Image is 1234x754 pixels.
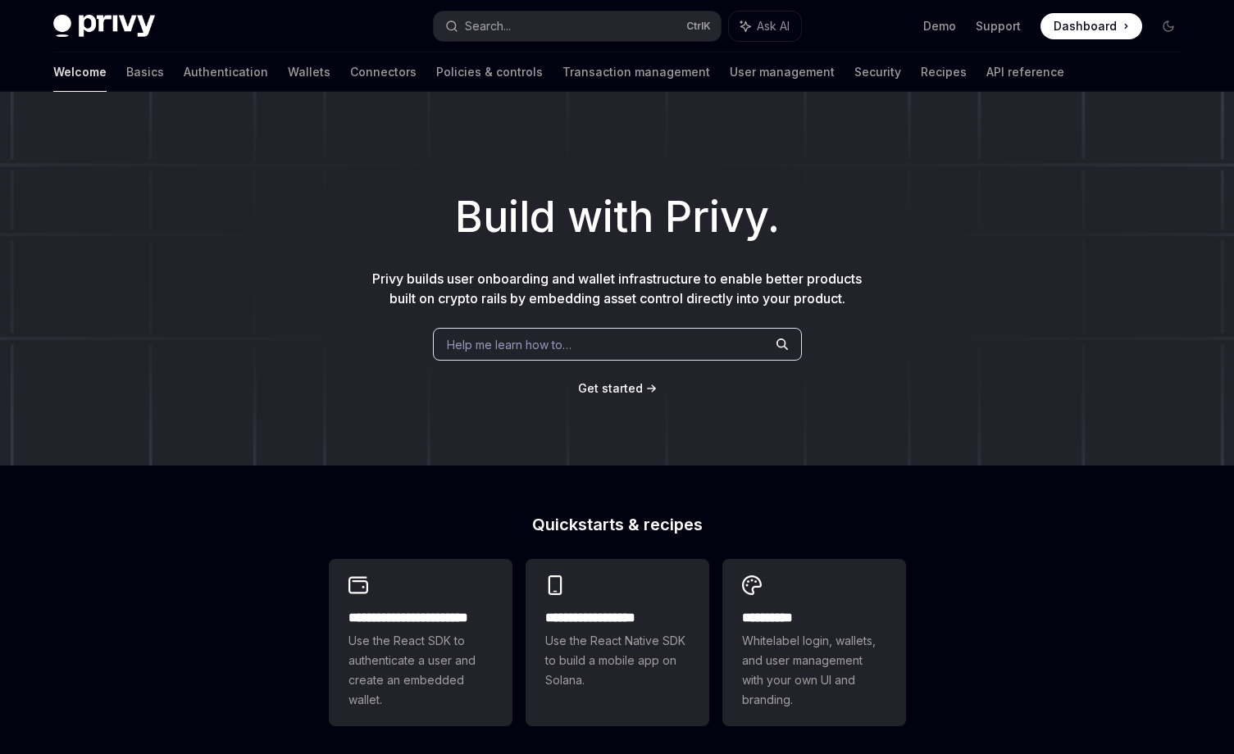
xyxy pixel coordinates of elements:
a: **** **** **** ***Use the React Native SDK to build a mobile app on Solana. [526,559,709,726]
span: Use the React SDK to authenticate a user and create an embedded wallet. [348,631,493,710]
span: Dashboard [1054,18,1117,34]
a: API reference [986,52,1064,92]
button: Toggle dark mode [1155,13,1182,39]
a: Policies & controls [436,52,543,92]
a: Transaction management [562,52,710,92]
a: Basics [126,52,164,92]
a: Authentication [184,52,268,92]
span: Use the React Native SDK to build a mobile app on Solana. [545,631,690,690]
span: Ctrl K [686,20,711,33]
span: Get started [578,381,643,395]
a: Welcome [53,52,107,92]
a: Dashboard [1040,13,1142,39]
span: Whitelabel login, wallets, and user management with your own UI and branding. [742,631,886,710]
div: Search... [465,16,511,36]
a: Support [976,18,1021,34]
a: Demo [923,18,956,34]
a: Get started [578,380,643,397]
a: Security [854,52,901,92]
a: **** *****Whitelabel login, wallets, and user management with your own UI and branding. [722,559,906,726]
img: dark logo [53,15,155,38]
span: Privy builds user onboarding and wallet infrastructure to enable better products built on crypto ... [372,270,862,307]
a: User management [730,52,835,92]
button: Search...CtrlK [434,11,721,41]
a: Connectors [350,52,417,92]
a: Recipes [921,52,967,92]
h2: Quickstarts & recipes [329,516,906,533]
h1: Build with Privy. [26,185,1208,249]
button: Ask AI [729,11,801,41]
span: Help me learn how to… [447,336,571,353]
span: Ask AI [757,18,790,34]
a: Wallets [288,52,330,92]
